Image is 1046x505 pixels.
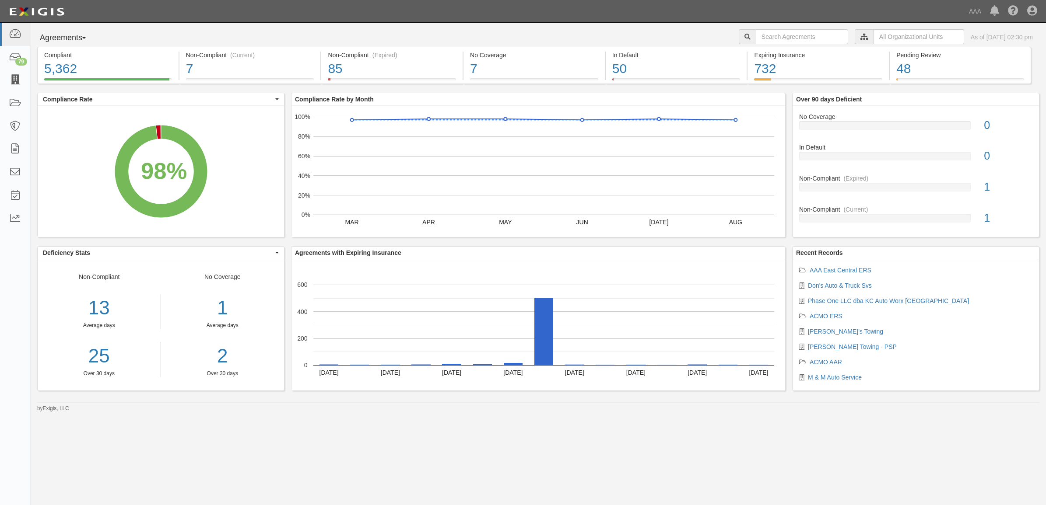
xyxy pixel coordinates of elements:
a: [PERSON_NAME] Towing - PSP [808,343,897,350]
text: [DATE] [749,369,768,376]
b: Compliance Rate by Month [295,96,374,103]
svg: A chart. [291,106,785,237]
div: Over 30 days [38,370,161,377]
div: As of [DATE] 02:30 pm [971,33,1033,42]
a: 25 [38,342,161,370]
div: 79 [15,58,27,66]
text: [DATE] [688,369,707,376]
div: In Default [793,143,1039,152]
button: Agreements [37,29,103,47]
div: Expiring Insurance [754,51,882,59]
input: All Organizational Units [874,29,964,44]
div: Non-Compliant [38,272,161,377]
a: ACMO AAR [810,359,842,366]
div: 1 [168,294,278,322]
div: 85 [328,59,456,78]
a: ACMO ERS [810,313,842,320]
a: Phase One LLC dba KC Auto Worx [GEOGRAPHIC_DATA] [808,297,969,304]
div: 0 [977,148,1039,164]
a: In Default50 [606,78,747,85]
text: 400 [297,308,308,315]
a: Don's Auto & Truck Svs [808,282,872,289]
text: JUN [576,219,588,226]
div: No Coverage [470,51,598,59]
div: Average days [168,322,278,329]
a: No Coverage7 [463,78,605,85]
text: 20% [298,192,310,199]
b: Over 90 days Deficient [796,96,862,103]
svg: A chart. [38,106,284,237]
a: Compliant5,362 [37,78,179,85]
text: [DATE] [503,369,523,376]
text: [DATE] [626,369,646,376]
text: 0 [304,362,308,369]
text: AUG [729,219,742,226]
a: 2 [168,342,278,370]
text: [DATE] [442,369,461,376]
div: 13 [38,294,161,322]
b: Recent Records [796,249,843,256]
div: (Expired) [843,174,868,183]
text: 600 [297,281,308,288]
a: Expiring Insurance732 [748,78,889,85]
div: In Default [612,51,741,59]
div: 7 [186,59,314,78]
svg: A chart. [291,259,785,390]
span: Deficiency Stats [43,248,273,257]
div: 0 [977,118,1039,133]
div: No Coverage [793,112,1039,121]
div: 1 [977,210,1039,226]
text: [DATE] [319,369,339,376]
div: 5,362 [44,59,172,78]
a: No Coverage0 [799,112,1032,143]
small: by [37,405,69,412]
div: (Current) [230,51,255,59]
text: APR [422,219,435,226]
text: [DATE] [649,219,668,226]
div: 48 [896,59,1024,78]
i: Help Center - Complianz [1008,6,1018,17]
a: Non-Compliant(Expired)1 [799,174,1032,205]
div: No Coverage [161,272,284,377]
text: [DATE] [565,369,584,376]
span: Compliance Rate [43,95,273,104]
text: MAR [345,219,359,226]
a: In Default0 [799,143,1032,174]
div: (Current) [843,205,868,214]
text: 80% [298,133,310,140]
a: Exigis, LLC [43,405,69,411]
div: Non-Compliant [793,174,1039,183]
button: Compliance Rate [38,93,284,105]
div: Compliant [44,51,172,59]
div: Non-Compliant [793,205,1039,214]
div: 98% [141,154,187,187]
div: Non-Compliant (Expired) [328,51,456,59]
a: Non-Compliant(Current)1 [799,205,1032,230]
div: 732 [754,59,882,78]
text: MAY [499,219,512,226]
text: [DATE] [381,369,400,376]
div: Average days [38,322,161,329]
text: 40% [298,172,310,179]
div: (Expired) [372,51,397,59]
b: Agreements with Expiring Insurance [295,249,401,256]
a: M & M Auto Service [808,374,862,381]
text: 60% [298,153,310,160]
a: AAA East Central ERS [810,267,871,274]
div: Pending Review [896,51,1024,59]
a: Pending Review48 [890,78,1031,85]
img: logo-5460c22ac91f19d4615b14bd174203de0afe785f0fc80cf4dbbc73dc1793850b.png [7,4,67,20]
div: 1 [977,179,1039,195]
div: 50 [612,59,741,78]
div: 7 [470,59,598,78]
a: [PERSON_NAME]'s Towing [808,328,883,335]
button: Deficiency Stats [38,247,284,259]
text: 200 [297,335,308,342]
input: Search Agreements [756,29,848,44]
a: Non-Compliant(Current)7 [179,78,321,85]
text: 100% [295,113,310,120]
